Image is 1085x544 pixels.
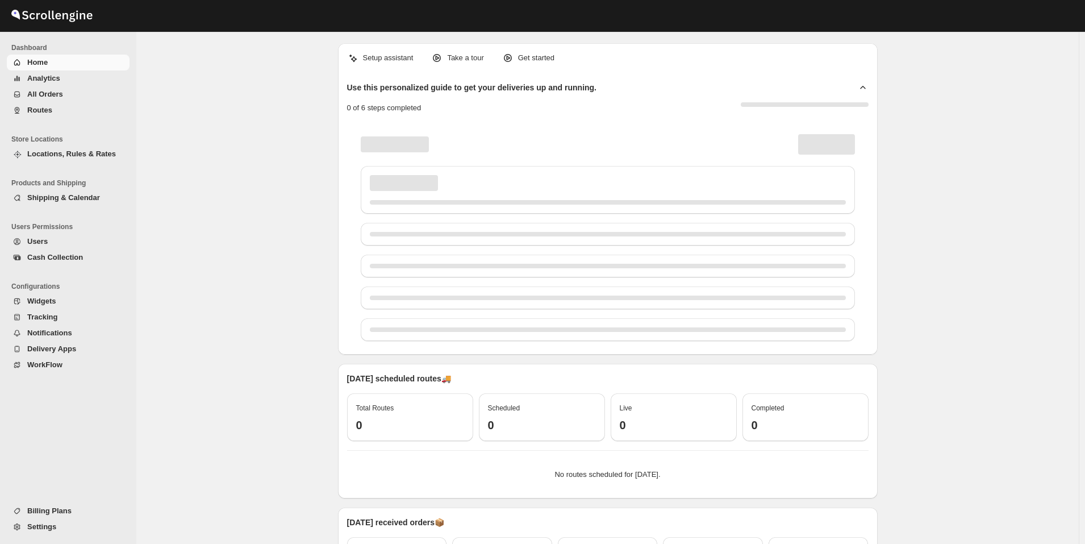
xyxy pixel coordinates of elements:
[27,329,72,337] span: Notifications
[27,344,76,353] span: Delivery Apps
[27,90,63,98] span: All Orders
[347,373,869,384] p: [DATE] scheduled routes 🚚
[27,360,62,369] span: WorkFlow
[11,178,131,188] span: Products and Shipping
[7,86,130,102] button: All Orders
[7,293,130,309] button: Widgets
[27,58,48,67] span: Home
[363,52,414,64] p: Setup assistant
[11,135,131,144] span: Store Locations
[7,234,130,250] button: Users
[7,70,130,86] button: Analytics
[7,250,130,265] button: Cash Collection
[11,282,131,291] span: Configurations
[447,52,483,64] p: Take a tour
[752,418,859,432] h3: 0
[27,150,116,158] span: Locations, Rules & Rates
[347,82,597,93] h2: Use this personalized guide to get your deliveries up and running.
[7,503,130,519] button: Billing Plans
[11,222,131,231] span: Users Permissions
[27,297,56,305] span: Widgets
[27,522,56,531] span: Settings
[356,469,859,480] p: No routes scheduled for [DATE].
[7,325,130,341] button: Notifications
[347,102,422,114] p: 0 of 6 steps completed
[620,418,728,432] h3: 0
[7,309,130,325] button: Tracking
[7,357,130,373] button: WorkFlow
[7,190,130,206] button: Shipping & Calendar
[11,43,131,52] span: Dashboard
[752,404,784,412] span: Completed
[347,123,869,346] div: Page loading
[27,506,72,515] span: Billing Plans
[347,517,869,528] p: [DATE] received orders 📦
[27,74,60,82] span: Analytics
[356,418,464,432] h3: 0
[7,55,130,70] button: Home
[7,341,130,357] button: Delivery Apps
[27,237,48,246] span: Users
[518,52,554,64] p: Get started
[7,102,130,118] button: Routes
[7,519,130,535] button: Settings
[27,193,100,202] span: Shipping & Calendar
[488,418,596,432] h3: 0
[620,404,632,412] span: Live
[488,404,520,412] span: Scheduled
[27,106,52,114] span: Routes
[27,313,57,321] span: Tracking
[7,146,130,162] button: Locations, Rules & Rates
[356,404,394,412] span: Total Routes
[27,253,83,261] span: Cash Collection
